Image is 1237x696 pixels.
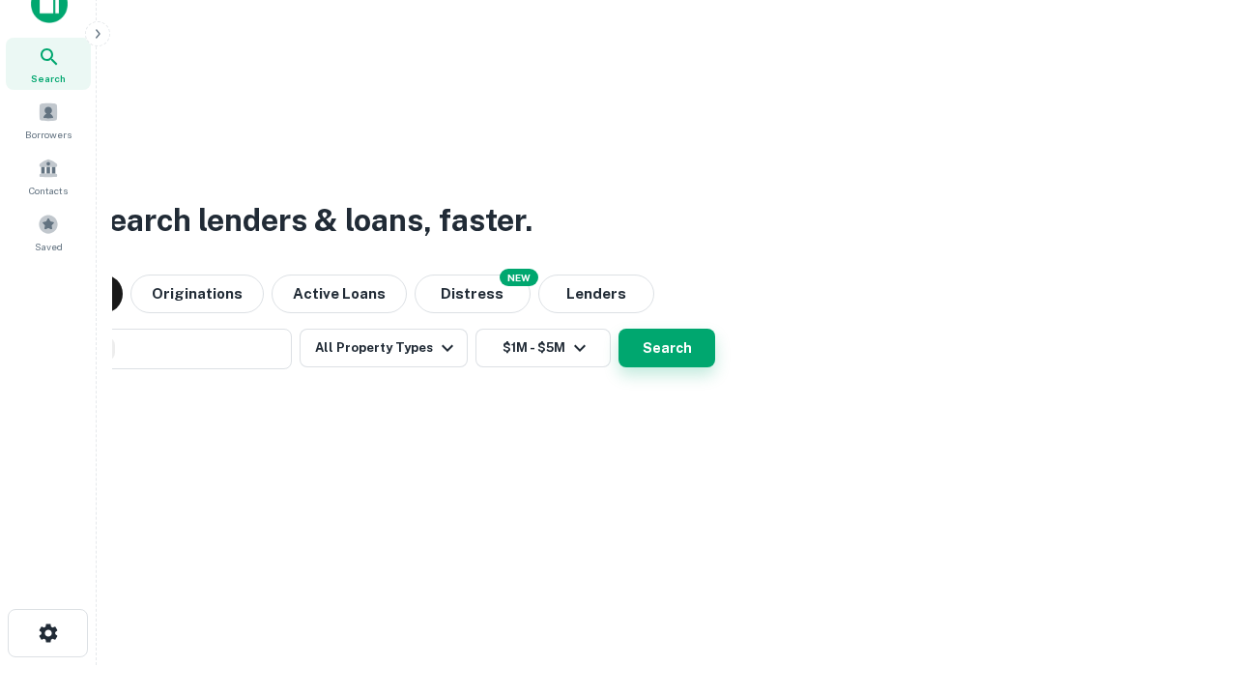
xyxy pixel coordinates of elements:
div: NEW [500,269,538,286]
a: Saved [6,206,91,258]
button: $1M - $5M [475,329,611,367]
span: Saved [35,239,63,254]
a: Contacts [6,150,91,202]
button: All Property Types [300,329,468,367]
iframe: Chat Widget [1140,541,1237,634]
button: Search [618,329,715,367]
a: Search [6,38,91,90]
span: Contacts [29,183,68,198]
span: Borrowers [25,127,72,142]
button: Active Loans [272,275,407,313]
button: Originations [130,275,264,313]
button: Search distressed loans with lien and other non-mortgage details. [415,275,531,313]
button: Lenders [538,275,654,313]
span: Search [31,71,66,86]
a: Borrowers [6,94,91,146]
h3: Search lenders & loans, faster. [88,197,532,244]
